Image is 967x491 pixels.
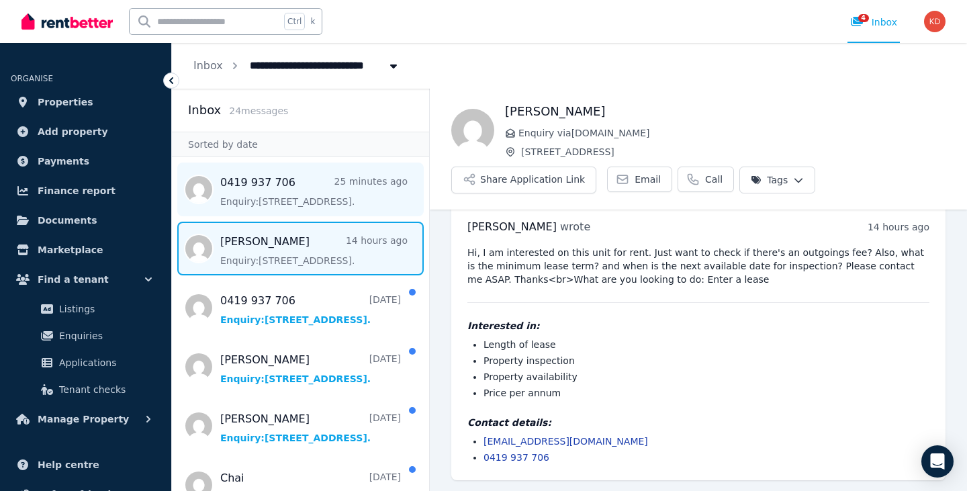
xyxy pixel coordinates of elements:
[193,59,223,72] a: Inbox
[11,74,53,83] span: ORGANISE
[38,411,129,427] span: Manage Property
[850,15,897,29] div: Inbox
[451,167,596,193] button: Share Application Link
[11,236,160,263] a: Marketplace
[924,11,946,32] img: Kevin Dinh
[483,338,929,351] li: Length of lease
[483,452,549,463] a: 0419 937 706
[59,328,150,344] span: Enquiries
[38,124,108,140] span: Add property
[705,173,723,186] span: Call
[38,212,97,228] span: Documents
[220,293,401,326] a: 0419 937 706[DATE]Enquiry:[STREET_ADDRESS].
[483,436,648,447] a: [EMAIL_ADDRESS][DOMAIN_NAME]
[11,118,160,145] a: Add property
[11,148,160,175] a: Payments
[483,370,929,384] li: Property availability
[607,167,672,192] a: Email
[751,173,788,187] span: Tags
[38,94,93,110] span: Properties
[678,167,734,192] a: Call
[868,222,929,232] time: 14 hours ago
[21,11,113,32] img: RentBetter
[11,177,160,204] a: Finance report
[220,411,401,445] a: [PERSON_NAME][DATE]Enquiry:[STREET_ADDRESS].
[172,43,422,89] nav: Breadcrumb
[467,246,929,286] pre: Hi, I am interested on this unit for rent. Just want to check if there's an outgoings fee? Also, ...
[220,352,401,386] a: [PERSON_NAME][DATE]Enquiry:[STREET_ADDRESS].
[38,153,89,169] span: Payments
[16,376,155,403] a: Tenant checks
[188,101,221,120] h2: Inbox
[560,220,590,233] span: wrote
[38,457,99,473] span: Help centre
[858,14,869,22] span: 4
[11,451,160,478] a: Help centre
[451,109,494,152] img: Danniel
[518,126,946,140] span: Enquiry via [DOMAIN_NAME]
[38,242,103,258] span: Marketplace
[921,445,954,478] div: Open Intercom Messenger
[16,296,155,322] a: Listings
[11,406,160,433] button: Manage Property
[739,167,815,193] button: Tags
[11,266,160,293] button: Find a tenant
[16,322,155,349] a: Enquiries
[16,349,155,376] a: Applications
[284,13,305,30] span: Ctrl
[635,173,661,186] span: Email
[38,271,109,287] span: Find a tenant
[483,354,929,367] li: Property inspection
[310,16,315,27] span: k
[172,132,429,157] div: Sorted by date
[11,89,160,116] a: Properties
[467,220,557,233] span: [PERSON_NAME]
[11,207,160,234] a: Documents
[38,183,116,199] span: Finance report
[467,319,929,332] h4: Interested in:
[220,175,408,208] a: 0419 937 70625 minutes agoEnquiry:[STREET_ADDRESS].
[59,301,150,317] span: Listings
[467,416,929,429] h4: Contact details:
[229,105,288,116] span: 24 message s
[521,145,946,159] span: [STREET_ADDRESS]
[59,355,150,371] span: Applications
[483,386,929,400] li: Price per annum
[220,234,408,267] a: [PERSON_NAME]14 hours agoEnquiry:[STREET_ADDRESS].
[505,102,946,121] h1: [PERSON_NAME]
[59,382,150,398] span: Tenant checks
